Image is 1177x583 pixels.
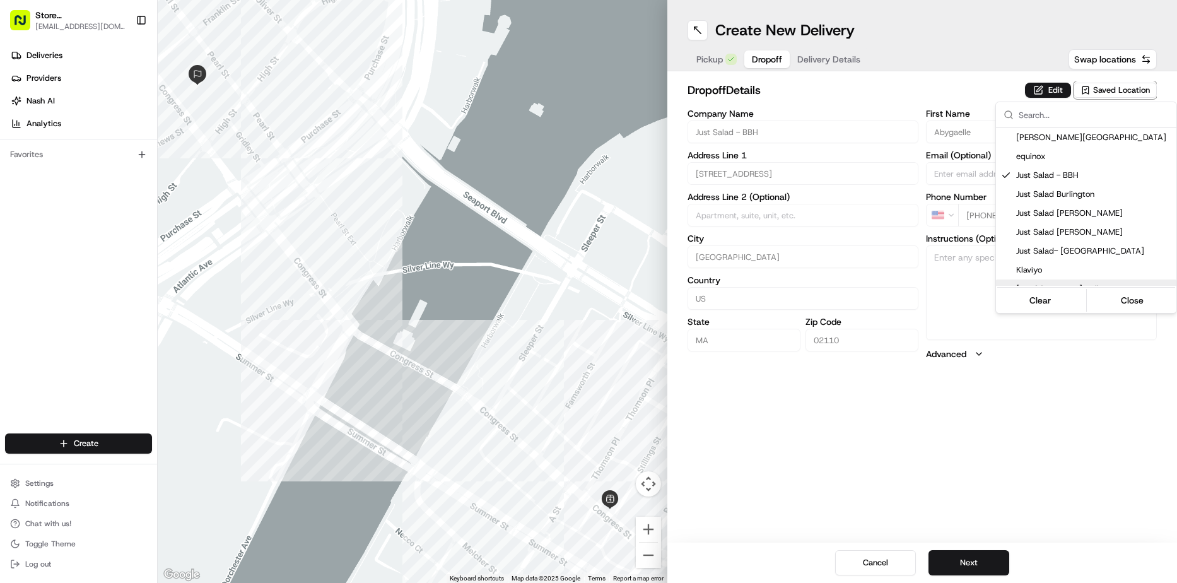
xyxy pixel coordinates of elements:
a: 💻API Documentation [102,243,208,266]
span: [PERSON_NAME] [PERSON_NAME] [39,196,167,206]
a: Powered byPylon [89,278,153,288]
img: 1727276513143-84d647e1-66c0-4f92-a045-3c9f9f5dfd92 [26,121,49,143]
span: Just Salad Burlington [1016,189,1171,200]
span: Just Salad - BBH [1016,170,1171,181]
span: Knowledge Base [25,248,97,261]
span: Klaviyo [1016,264,1171,276]
span: Just Salad- [GEOGRAPHIC_DATA] [1016,245,1171,257]
img: Nash [13,13,38,38]
span: [PERSON_NAME][GEOGRAPHIC_DATA] [1016,132,1171,143]
div: Past conversations [13,164,81,174]
button: Close [1089,291,1176,309]
button: Start new chat [214,124,230,139]
img: 1736555255976-a54dd68f-1ca7-489b-9aae-adbdc363a1c4 [13,121,35,143]
div: 📗 [13,249,23,259]
span: Pylon [126,279,153,288]
p: Welcome 👋 [13,50,230,71]
div: Start new chat [57,121,207,133]
button: See all [196,162,230,177]
span: [PERSON_NAME] Will & [PERSON_NAME] [1016,283,1171,306]
span: • [170,196,174,206]
span: [DATE] [177,196,202,206]
input: Clear [33,81,208,95]
span: API Documentation [119,248,202,261]
img: Joana Marie Avellanoza [13,184,33,204]
a: 📗Knowledge Base [8,243,102,266]
div: Suggestions [996,128,1176,313]
span: Just Salad [PERSON_NAME] [1016,208,1171,219]
img: 1736555255976-a54dd68f-1ca7-489b-9aae-adbdc363a1c4 [25,196,35,206]
div: 💻 [107,249,117,259]
div: We're available if you need us! [57,133,173,143]
span: Just Salad [PERSON_NAME] [1016,227,1171,238]
span: equinox [1016,151,1171,162]
button: Clear [997,291,1084,309]
input: Search... [1019,102,1169,127]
